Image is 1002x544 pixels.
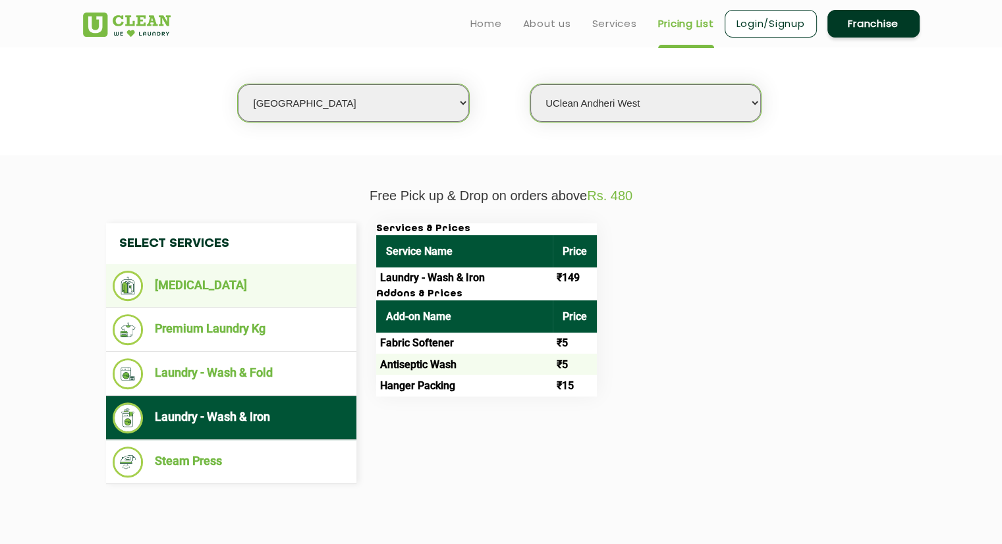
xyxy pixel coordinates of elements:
th: Add-on Name [376,300,553,333]
img: Premium Laundry Kg [113,314,144,345]
a: Pricing List [658,16,714,32]
h4: Select Services [106,223,356,264]
th: Price [553,235,597,267]
a: Services [592,16,637,32]
h3: Services & Prices [376,223,597,235]
span: Rs. 480 [587,188,632,203]
img: Laundry - Wash & Fold [113,358,144,389]
th: Price [553,300,597,333]
img: UClean Laundry and Dry Cleaning [83,13,171,37]
td: ₹149 [553,267,597,288]
a: Home [470,16,502,32]
td: ₹15 [553,375,597,396]
th: Service Name [376,235,553,267]
h3: Addons & Prices [376,288,597,300]
p: Free Pick up & Drop on orders above [83,188,920,204]
img: Steam Press [113,447,144,477]
td: Laundry - Wash & Iron [376,267,553,288]
td: Antiseptic Wash [376,354,553,375]
li: Laundry - Wash & Fold [113,358,350,389]
li: Premium Laundry Kg [113,314,350,345]
td: Fabric Softener [376,333,553,354]
img: Laundry - Wash & Iron [113,402,144,433]
li: [MEDICAL_DATA] [113,271,350,301]
a: Franchise [827,10,920,38]
a: Login/Signup [725,10,817,38]
td: ₹5 [553,333,597,354]
a: About us [523,16,571,32]
li: Steam Press [113,447,350,477]
td: Hanger Packing [376,375,553,396]
img: Dry Cleaning [113,271,144,301]
td: ₹5 [553,354,597,375]
li: Laundry - Wash & Iron [113,402,350,433]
